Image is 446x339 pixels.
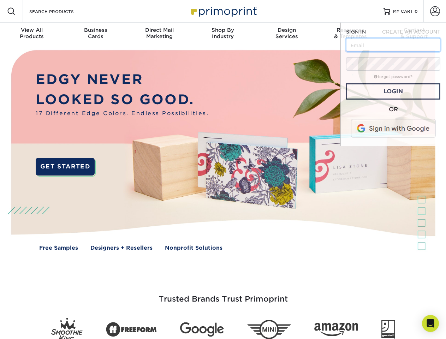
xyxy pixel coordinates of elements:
[36,109,209,118] span: 17 Different Edge Colors. Endless Possibilities.
[127,23,191,45] a: Direct MailMarketing
[36,158,95,176] a: GET STARTED
[191,27,255,40] div: Industry
[314,323,358,337] img: Amazon
[415,9,418,14] span: 0
[90,244,153,252] a: Designers + Resellers
[346,29,366,35] span: SIGN IN
[188,4,258,19] img: Primoprint
[36,70,209,90] p: EDGY NEVER
[319,27,382,40] div: & Templates
[319,23,382,45] a: Resources& Templates
[127,27,191,40] div: Marketing
[255,27,319,33] span: Design
[64,27,127,40] div: Cards
[180,322,224,337] img: Google
[191,27,255,33] span: Shop By
[422,315,439,332] div: Open Intercom Messenger
[255,27,319,40] div: Services
[64,27,127,33] span: Business
[346,105,440,114] div: OR
[36,90,209,110] p: LOOKED SO GOOD.
[346,83,440,100] a: Login
[255,23,319,45] a: DesignServices
[191,23,255,45] a: Shop ByIndustry
[127,27,191,33] span: Direct Mail
[346,38,440,52] input: Email
[29,7,97,16] input: SEARCH PRODUCTS.....
[319,27,382,33] span: Resources
[374,75,412,79] a: forgot password?
[64,23,127,45] a: BusinessCards
[39,244,78,252] a: Free Samples
[381,320,395,339] img: Goodwill
[393,8,413,14] span: MY CART
[17,278,430,312] h3: Trusted Brands Trust Primoprint
[382,29,440,35] span: CREATE AN ACCOUNT
[165,244,222,252] a: Nonprofit Solutions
